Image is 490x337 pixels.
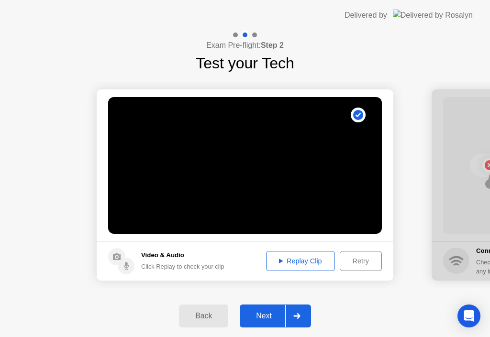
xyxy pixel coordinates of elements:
div: Open Intercom Messenger [457,304,480,327]
div: Replay Clip [269,257,332,265]
div: Back [182,312,225,320]
div: Click Replay to check your clip [141,262,224,271]
div: Retry [343,257,379,265]
button: Next [240,304,311,327]
h5: Video & Audio [141,250,224,260]
h1: Test your Tech [196,52,294,75]
div: Delivered by [345,10,387,21]
h4: Exam Pre-flight: [206,40,284,51]
button: Replay Clip [266,251,335,271]
b: Step 2 [261,41,284,49]
button: Retry [340,251,382,271]
div: Next [243,312,285,320]
img: Delivered by Rosalyn [393,10,473,21]
button: Back [179,304,228,327]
